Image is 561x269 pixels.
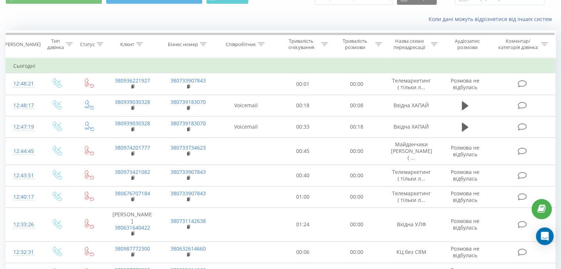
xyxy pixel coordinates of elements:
[330,95,383,116] td: 00:08
[276,73,330,95] td: 00:01
[383,207,439,241] td: Вхідна УЛФ
[276,95,330,116] td: 00:18
[115,245,150,252] a: 380987772300
[330,73,383,95] td: 00:00
[451,168,479,182] span: Розмова не відбулась
[391,141,432,161] span: Майданчики [PERSON_NAME] ( ...
[536,227,554,245] div: Open Intercom Messenger
[216,116,276,137] td: Voicemail
[330,207,383,241] td: 00:00
[6,59,555,73] td: Сьогодні
[13,190,33,204] div: 12:40:17
[13,98,33,113] div: 12:48:17
[451,245,479,259] span: Розмова не відбулась
[330,186,383,207] td: 00:00
[115,224,150,231] a: 380631640422
[104,207,160,241] td: [PERSON_NAME]
[170,190,206,197] a: 380733907843
[13,144,33,158] div: 12:44:45
[170,168,206,175] a: 380733907843
[170,120,206,127] a: 380739183070
[80,41,95,48] div: Статус
[13,217,33,232] div: 12:33:26
[46,38,64,50] div: Тип дзвінка
[392,190,431,203] span: Телемаркетинг ( тільки л...
[170,217,206,224] a: 380731142638
[226,41,256,48] div: Співробітник
[170,77,206,84] a: 380733907843
[115,98,150,105] a: 380939030328
[336,38,373,50] div: Тривалість розмови
[170,245,206,252] a: 380632614660
[383,95,439,116] td: Вхідна ХАПАЙ
[3,41,41,48] div: [PERSON_NAME]
[330,137,383,165] td: 00:00
[115,120,150,127] a: 380939030328
[13,245,33,259] div: 12:32:31
[496,38,539,50] div: Коментар/категорія дзвінка
[383,116,439,137] td: Вхідна ХАПАЙ
[120,41,134,48] div: Клієнт
[390,38,429,50] div: Назва схеми переадресації
[276,186,330,207] td: 01:00
[392,77,431,91] span: Телемаркетинг ( тільки л...
[330,116,383,137] td: 00:18
[283,38,320,50] div: Тривалість очікування
[170,144,206,151] a: 380733734623
[168,41,198,48] div: Бізнес номер
[170,98,206,105] a: 380739183070
[276,241,330,263] td: 00:06
[330,241,383,263] td: 00:00
[115,168,150,175] a: 380973421082
[276,116,330,137] td: 00:33
[115,190,150,197] a: 380676707184
[446,38,489,50] div: Аудіозапис розмови
[115,144,150,151] a: 380974201777
[392,168,431,182] span: Телемаркетинг ( тільки л...
[451,217,479,231] span: Розмова не відбулась
[451,77,479,91] span: Розмова не відбулась
[429,15,555,22] a: Коли дані можуть відрізнятися вiд інших систем
[13,77,33,91] div: 12:48:21
[330,165,383,186] td: 00:00
[383,241,439,263] td: КЦ без CRM
[13,168,33,183] div: 12:43:51
[451,144,479,158] span: Розмова не відбулась
[451,190,479,203] span: Розмова не відбулась
[276,207,330,241] td: 01:24
[216,95,276,116] td: Voicemail
[276,137,330,165] td: 00:45
[115,77,150,84] a: 380936221927
[13,120,33,134] div: 12:47:19
[276,165,330,186] td: 00:40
